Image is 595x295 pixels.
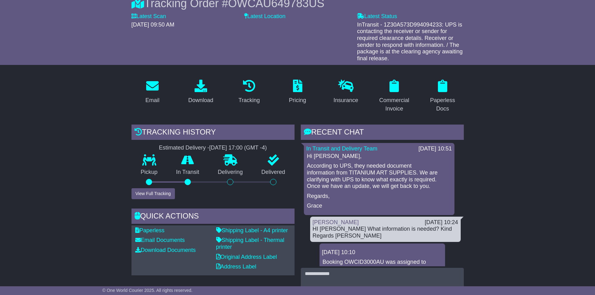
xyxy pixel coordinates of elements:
p: Delivering [209,169,252,176]
a: Shipping Label - A4 printer [216,227,288,234]
p: Grace [307,203,451,209]
a: Commercial Invoice [373,77,415,115]
div: Pricing [289,96,306,105]
p: Delivered [252,169,295,176]
a: Email Documents [135,237,185,243]
div: [DATE] 10:24 [425,219,458,226]
div: [DATE] 10:10 [322,249,443,256]
div: Quick Actions [131,209,295,225]
div: Estimated Delivery - [131,145,295,151]
a: Original Address Label [216,254,277,260]
div: [DATE] 17:00 (GMT -4) [209,145,267,151]
div: Insurance [334,96,358,105]
div: Email [145,96,159,105]
span: InTransit - 1Z30A573D994094233: UPS is contacting the receiver or sender for required clearance d... [357,22,463,61]
button: View Full Tracking [131,188,175,199]
div: Download [188,96,213,105]
p: Pickup [131,169,167,176]
a: Pricing [285,77,310,107]
div: Paperless Docs [426,96,460,113]
div: Tracking [238,96,260,105]
label: Latest Status [357,13,397,20]
a: Tracking [234,77,264,107]
span: © One World Courier 2025. All rights reserved. [102,288,193,293]
div: Tracking history [131,125,295,141]
label: Latest Scan [131,13,166,20]
p: Booking OWCID3000AU was assigned to Team2. [323,259,442,272]
p: Regards, [307,193,451,200]
div: [DATE] 10:51 [419,145,452,152]
a: Paperless [135,227,165,234]
a: Paperless Docs [422,77,464,115]
label: Latest Location [244,13,285,20]
a: Download [184,77,217,107]
a: Insurance [330,77,362,107]
a: [PERSON_NAME] [313,219,359,225]
div: HI [PERSON_NAME] What information is needed? Kind Regards [PERSON_NAME] [313,226,458,239]
p: In Transit [167,169,209,176]
span: [DATE] 09:50 AM [131,22,175,28]
a: Email [141,77,163,107]
a: In Transit and Delivery Team [306,145,378,152]
div: Commercial Invoice [377,96,411,113]
a: Shipping Label - Thermal printer [216,237,285,250]
a: Address Label [216,263,256,270]
p: Hi [PERSON_NAME], [307,153,451,160]
p: According to UPS, they needed document information from TITANIUM ART SUPPLIES. We are clarifying ... [307,163,451,189]
div: RECENT CHAT [301,125,464,141]
a: Download Documents [135,247,196,253]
